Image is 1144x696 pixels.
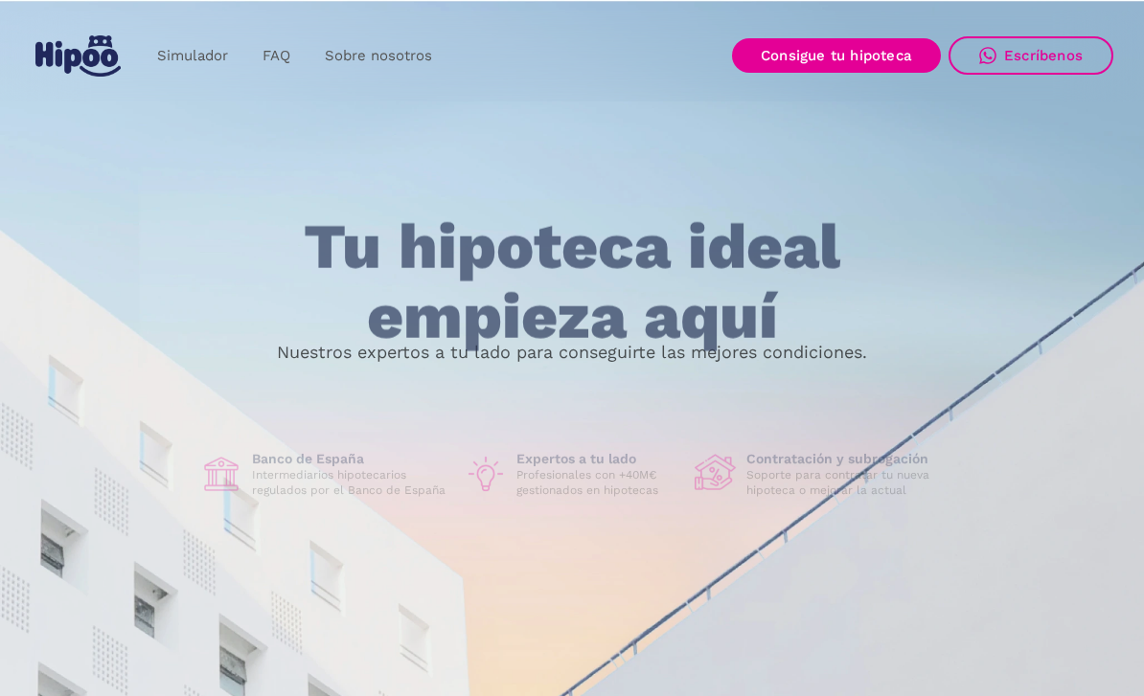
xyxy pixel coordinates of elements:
a: Consigue tu hipoteca [732,38,941,73]
h1: Contratación y subrogación [746,450,944,467]
a: Sobre nosotros [308,37,449,75]
a: Escríbenos [949,36,1113,75]
a: FAQ [245,37,308,75]
a: Simulador [140,37,245,75]
p: Profesionales con +40M€ gestionados en hipotecas [516,467,679,498]
h1: Banco de España [252,450,449,467]
h1: Tu hipoteca ideal empieza aquí [209,213,935,351]
p: Intermediarios hipotecarios regulados por el Banco de España [252,467,449,498]
p: Nuestros expertos a tu lado para conseguirte las mejores condiciones. [277,345,867,360]
div: Escríbenos [1004,47,1083,64]
h1: Expertos a tu lado [516,450,679,467]
p: Soporte para contratar tu nueva hipoteca o mejorar la actual [746,467,944,498]
a: home [31,28,125,84]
